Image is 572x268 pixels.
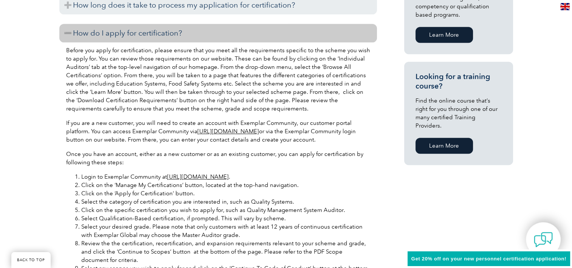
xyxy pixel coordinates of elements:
p: If you are a new customer, you will need to create an account with Exemplar Community, our custom... [66,119,370,144]
a: Learn More [415,138,473,154]
li: Select Qualification-Based certification, if prompted. This will vary by scheme. [81,214,370,223]
a: [URL][DOMAIN_NAME] [197,128,259,135]
img: contact-chat.png [534,230,553,249]
li: Login to Exemplar Community at . [81,173,370,181]
li: Select your desired grade. Please note that only customers with at least 12 years of continuous c... [81,223,370,239]
li: Click on the ‘Manage My Certifications’ button, located at the top-hand navigation. [81,181,370,189]
h3: How do I apply for certification? [59,24,377,42]
h3: Looking for a training course? [415,72,502,91]
a: BACK TO TOP [11,252,51,268]
img: en [560,3,570,10]
a: Learn More [415,27,473,43]
li: Select the category of certification you are interested in, such as Quality Systems. [81,198,370,206]
p: Find the online course that’s right for you through one of our many certified Training Providers. [415,97,502,130]
li: Click on the specific certification you wish to apply for, such as Quality Management System Audi... [81,206,370,214]
li: Click on the ‘Apply for Certification’ button. [81,189,370,198]
span: Get 20% off on your new personnel certification application! [411,256,566,262]
p: Before you apply for certification, please ensure that you meet all the requirements specific to ... [66,46,370,113]
a: [URL][DOMAIN_NAME] [167,173,229,180]
li: Review the the certification, recertification, and expansion requirements relevant to your scheme... [81,239,370,264]
p: Once you have an account, either as a new customer or as an existing customer, you can apply for ... [66,150,370,167]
